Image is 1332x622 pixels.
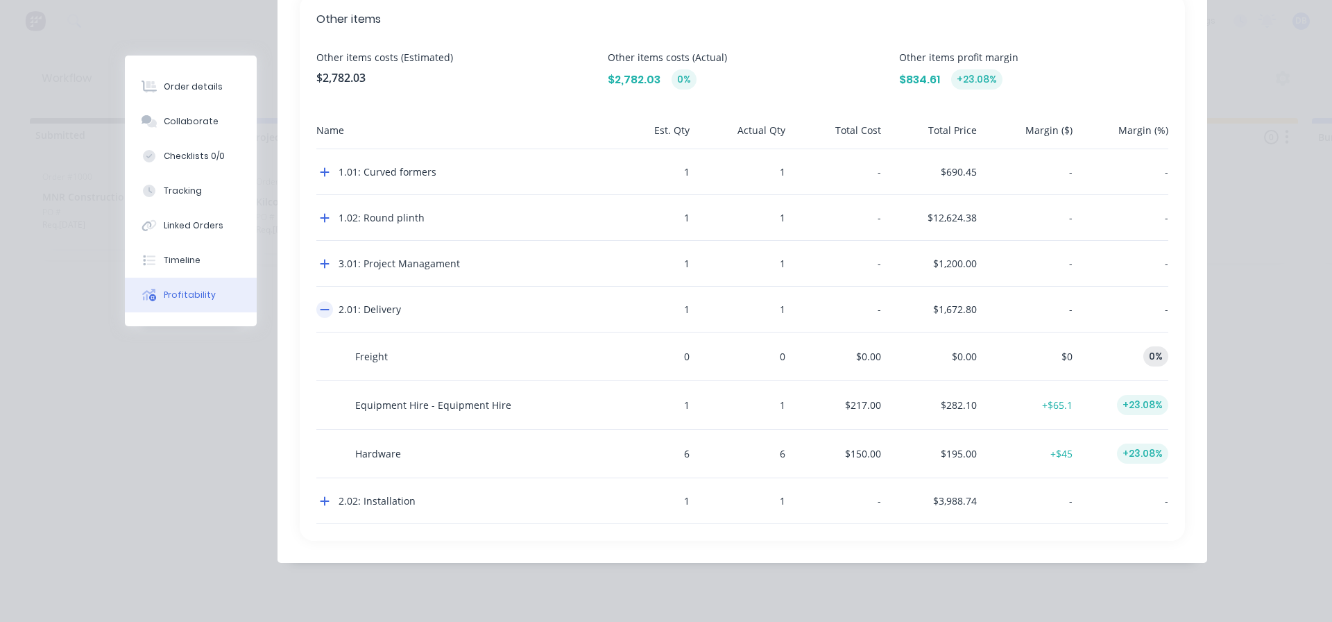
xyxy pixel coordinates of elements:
div: Order details [164,81,223,93]
button: Checklists 0/0 [125,139,257,174]
div: $195.00 [887,430,977,478]
button: Profitability [125,278,257,312]
span: Other items [316,11,1168,28]
div: $12,624.38 [887,195,977,240]
div: Equipment Hire - Equipment Hire [316,381,594,429]
button: Timeline [125,243,257,278]
span: Other items costs (Estimated) [316,50,586,65]
div: - [982,195,1073,240]
div: +23.08% [1117,395,1168,415]
span: $2,782.03 [316,69,586,86]
div: 0% [1143,346,1168,367]
div: Profitability [164,289,216,301]
div: $282.10 [887,381,977,429]
div: 1 [599,241,690,286]
div: $150.00 [791,430,881,478]
div: 1 [695,381,785,429]
div: 2.02: Installation [316,478,594,523]
div: 1 [599,478,690,523]
div: $690.45 [887,149,977,194]
div: - [1078,149,1168,194]
div: - [982,287,1073,332]
div: 1 [695,287,785,332]
div: 1 [695,478,785,523]
div: 2.01: Delivery [316,287,594,332]
div: Margin ($) [982,123,1073,149]
div: - [791,241,881,286]
div: $3,988.74 [887,478,977,523]
div: 0 [599,333,690,380]
div: 1 [695,241,785,286]
div: 0 [695,333,785,380]
div: Freight [316,333,594,380]
span: +$45 [1050,447,1073,460]
div: Hardware [316,430,594,478]
div: Tracking [164,185,202,197]
div: - [1078,195,1168,240]
div: 1 [599,195,690,240]
div: 1.02: Round plinth [316,195,594,240]
div: 6 [695,430,785,478]
div: $217.00 [791,381,881,429]
div: - [982,241,1073,286]
div: Checklists 0/0 [164,150,225,162]
div: $1,672.80 [887,287,977,332]
div: Total Cost [791,123,881,149]
div: +23.08% [1117,444,1168,464]
div: Timeline [164,254,200,267]
div: Actual Qty [695,123,785,149]
div: - [1078,287,1168,332]
div: 1 [695,195,785,240]
div: 1 [695,149,785,194]
div: 0% [672,69,697,90]
div: 1 [599,381,690,429]
div: - [1078,478,1168,523]
div: - [791,287,881,332]
div: Name [316,123,594,149]
div: Est. Qty [599,123,690,149]
div: Collaborate [164,115,219,128]
button: Order details [125,69,257,104]
button: $0 [1061,349,1073,364]
div: Margin (%) [1078,123,1168,149]
div: 3.01: Project Managament [316,241,594,286]
button: +$65.1 [1042,398,1073,412]
span: $0 [1061,350,1073,363]
span: Other items profit margin [899,50,1168,65]
div: - [982,149,1073,194]
button: Collaborate [125,104,257,139]
span: Other items costs (Actual) [608,50,877,65]
div: $0.00 [887,333,977,380]
div: Linked Orders [164,219,223,232]
div: - [791,195,881,240]
span: $834.61 [899,72,940,88]
span: $2,782.03 [608,72,660,88]
div: 1.01: Curved formers [316,149,594,194]
div: 1 [599,149,690,194]
button: +$45 [1050,446,1073,461]
div: - [791,149,881,194]
div: $1,200.00 [887,241,977,286]
div: 1 [599,287,690,332]
div: - [791,478,881,523]
div: +23.08% [951,69,1002,90]
div: Total Price [887,123,977,149]
div: - [982,478,1073,523]
button: Tracking [125,174,257,208]
div: 6 [599,430,690,478]
button: Linked Orders [125,208,257,243]
div: $0.00 [791,333,881,380]
div: - [1078,241,1168,286]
